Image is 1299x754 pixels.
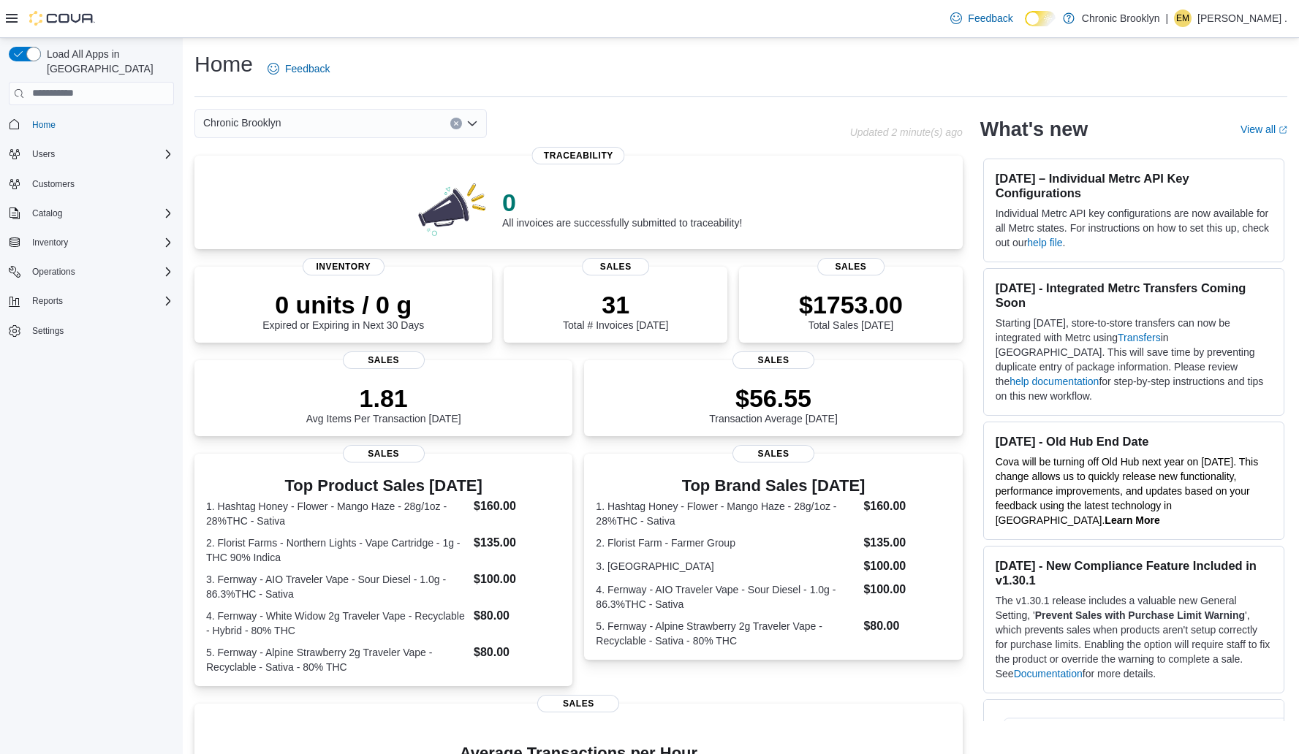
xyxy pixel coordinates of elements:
[3,232,180,253] button: Inventory
[343,351,425,369] span: Sales
[596,499,857,528] dt: 1. Hashtag Honey - Flower - Mango Haze - 28g/1oz - 28%THC - Sativa
[466,118,478,129] button: Open list of options
[26,292,174,310] span: Reports
[1082,9,1160,27] p: Chronic Brooklyn
[194,50,253,79] h1: Home
[32,207,62,219] span: Catalog
[450,118,462,129] button: Clear input
[863,557,950,575] dd: $100.00
[596,559,857,574] dt: 3. [GEOGRAPHIC_DATA]
[502,188,742,217] p: 0
[32,295,63,307] span: Reports
[3,203,180,224] button: Catalog
[1118,332,1161,343] a: Transfers
[863,617,950,635] dd: $80.00
[26,205,68,222] button: Catalog
[996,281,1272,310] h3: [DATE] - Integrated Metrc Transfers Coming Soon
[1241,123,1287,135] a: View allExternal link
[32,325,64,337] span: Settings
[203,114,281,132] span: Chronic Brooklyn
[32,266,75,278] span: Operations
[596,477,950,495] h3: Top Brand Sales [DATE]
[799,290,903,319] p: $1753.00
[563,290,668,319] p: 31
[3,173,180,194] button: Customers
[262,290,424,331] div: Expired or Expiring in Next 30 Days
[32,148,55,160] span: Users
[502,188,742,229] div: All invoices are successfully submitted to traceability!
[9,108,174,380] nav: Complex example
[414,179,491,237] img: 0
[732,445,814,462] span: Sales
[537,695,619,712] span: Sales
[26,115,174,134] span: Home
[285,61,330,76] span: Feedback
[709,384,838,413] p: $56.55
[32,119,56,131] span: Home
[474,607,561,625] dd: $80.00
[3,114,180,135] button: Home
[980,118,1088,141] h2: What's new
[968,11,1012,26] span: Feedback
[582,258,649,275] span: Sales
[1027,237,1062,248] a: help file
[863,581,950,598] dd: $100.00
[996,316,1272,403] p: Starting [DATE], store-to-store transfers can now be integrated with Metrc using in [GEOGRAPHIC_D...
[732,351,814,369] span: Sales
[944,4,1018,33] a: Feedback
[32,237,68,248] span: Inventory
[1035,609,1245,621] strong: Prevent Sales with Purchase Limit Warning
[26,263,174,281] span: Operations
[26,234,74,251] button: Inventory
[1025,11,1056,26] input: Dark Mode
[996,206,1272,250] p: Individual Metrc API key configurations are now available for all Metrc states. For instructions ...
[262,290,424,319] p: 0 units / 0 g
[1174,9,1192,27] div: Eddie Morales .
[206,536,468,565] dt: 2. Florist Farms - Northern Lights - Vape Cartridge - 1g - THC 90% Indica
[474,644,561,661] dd: $80.00
[26,322,69,340] a: Settings
[3,291,180,311] button: Reports
[996,558,1272,587] h3: [DATE] - New Compliance Feature Included in v1.30.1
[1197,9,1287,27] p: [PERSON_NAME] .
[1014,668,1083,679] a: Documentation
[303,258,385,275] span: Inventory
[1105,514,1159,526] strong: Learn More
[306,384,461,424] div: Avg Items Per Transaction [DATE]
[1165,9,1168,27] p: |
[26,145,174,163] span: Users
[306,384,461,413] p: 1.81
[996,456,1259,526] span: Cova will be turning off Old Hub next year on [DATE]. This change allows us to quickly release ne...
[29,11,95,26] img: Cova
[863,534,950,552] dd: $135.00
[474,534,561,552] dd: $135.00
[206,609,468,638] dt: 4. Fernway - White Widow 2g Traveler Vape - Recyclable - Hybrid - 80% THC
[996,593,1272,681] p: The v1.30.1 release includes a valuable new General Setting, ' ', which prevents sales when produ...
[996,434,1272,449] h3: [DATE] - Old Hub End Date
[3,262,180,282] button: Operations
[262,54,336,83] a: Feedback
[343,445,425,462] span: Sales
[26,205,174,222] span: Catalog
[26,292,69,310] button: Reports
[26,145,61,163] button: Users
[206,477,561,495] h3: Top Product Sales [DATE]
[532,147,625,164] span: Traceability
[799,290,903,331] div: Total Sales [DATE]
[709,384,838,424] div: Transaction Average [DATE]
[1025,26,1026,27] span: Dark Mode
[41,47,174,76] span: Load All Apps in [GEOGRAPHIC_DATA]
[817,258,885,275] span: Sales
[1176,9,1189,27] span: EM
[474,498,561,515] dd: $160.00
[206,572,468,601] dt: 3. Fernway - AIO Traveler Vape - Sour Diesel - 1.0g - 86.3%THC - Sativa
[26,175,80,193] a: Customers
[26,321,174,340] span: Settings
[596,582,857,612] dt: 4. Fernway - AIO Traveler Vape - Sour Diesel - 1.0g - 86.3%THC - Sativa
[3,144,180,164] button: Users
[26,263,81,281] button: Operations
[563,290,668,331] div: Total # Invoices [DATE]
[474,571,561,588] dd: $100.00
[206,499,468,528] dt: 1. Hashtag Honey - Flower - Mango Haze - 28g/1oz - 28%THC - Sativa
[26,234,174,251] span: Inventory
